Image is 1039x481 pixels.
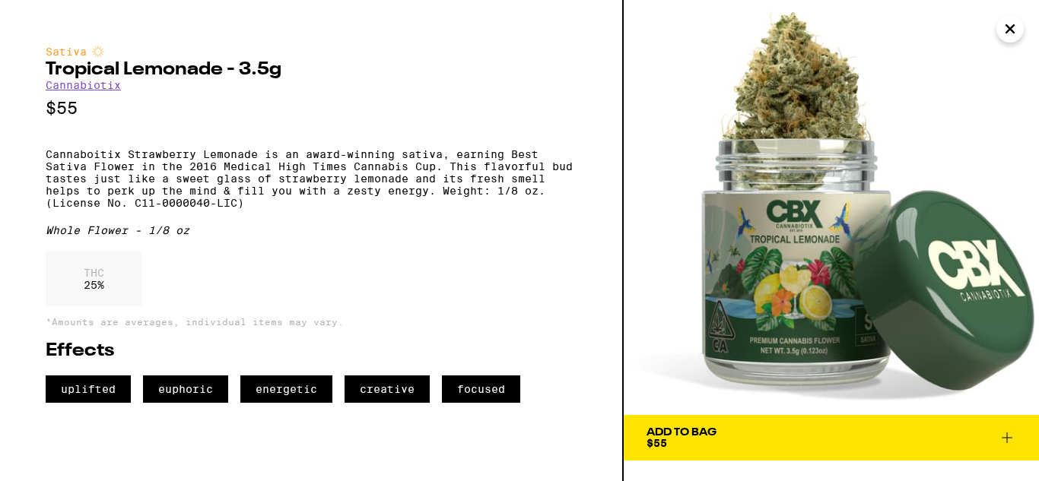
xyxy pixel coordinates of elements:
[624,415,1039,460] button: Add To Bag$55
[143,375,228,403] span: euphoric
[46,79,121,91] a: Cannabiotix
[46,148,577,209] p: Cannaboitix Strawberry Lemonade is an award-winning sativa, earning Best Sativa Flower in the 201...
[46,375,131,403] span: uplifted
[16,11,116,23] span: Hi. Need any help?
[46,99,577,118] p: $55
[647,437,667,449] span: $55
[46,252,142,306] div: 25 %
[240,375,332,403] span: energetic
[647,427,716,438] div: Add To Bag
[442,375,520,403] span: focused
[84,267,104,279] p: THC
[46,224,577,236] div: Whole Flower - 1/8 oz
[92,46,104,58] img: sativaColor.svg
[46,317,577,327] p: *Amounts are averages, individual items may vary.
[996,15,1024,43] button: Close
[46,61,577,79] h2: Tropical Lemonade - 3.5g
[345,375,430,403] span: creative
[46,46,577,58] div: Sativa
[46,342,577,360] h2: Effects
